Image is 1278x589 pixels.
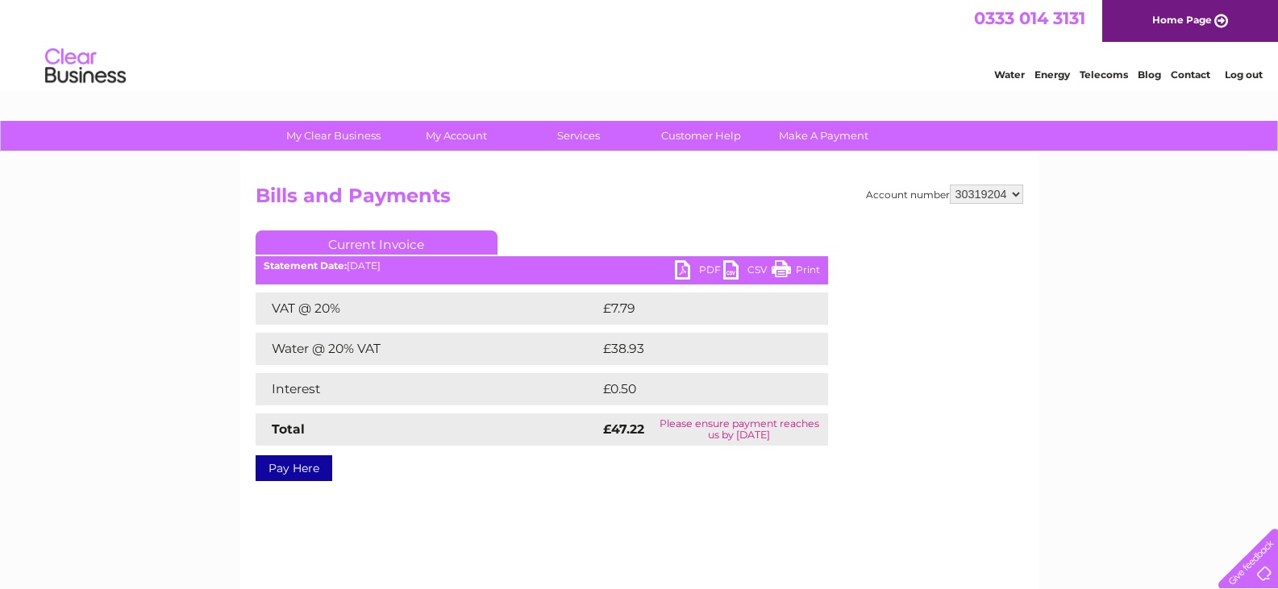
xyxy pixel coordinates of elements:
[256,373,599,405] td: Interest
[256,455,332,481] a: Pay Here
[866,185,1023,204] div: Account number
[772,260,820,284] a: Print
[603,421,644,437] strong: £47.22
[512,121,645,151] a: Services
[599,373,790,405] td: £0.50
[259,9,1021,78] div: Clear Business is a trading name of Verastar Limited (registered in [GEOGRAPHIC_DATA] No. 3667643...
[1225,68,1263,81] a: Log out
[1138,68,1161,81] a: Blog
[675,260,723,284] a: PDF
[651,413,828,446] td: Please ensure payment reaches us by [DATE]
[256,292,599,325] td: VAT @ 20%
[44,42,127,91] img: logo.png
[264,259,347,272] b: Statement Date:
[994,68,1025,81] a: Water
[599,333,796,365] td: £38.93
[757,121,890,151] a: Make A Payment
[1034,68,1070,81] a: Energy
[723,260,772,284] a: CSV
[1171,68,1210,81] a: Contact
[389,121,522,151] a: My Account
[974,8,1085,28] a: 0333 014 3131
[1080,68,1128,81] a: Telecoms
[635,121,768,151] a: Customer Help
[256,333,599,365] td: Water @ 20% VAT
[256,260,828,272] div: [DATE]
[267,121,400,151] a: My Clear Business
[272,421,305,437] strong: Total
[599,292,790,325] td: £7.79
[256,230,497,255] a: Current Invoice
[256,185,1023,215] h2: Bills and Payments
